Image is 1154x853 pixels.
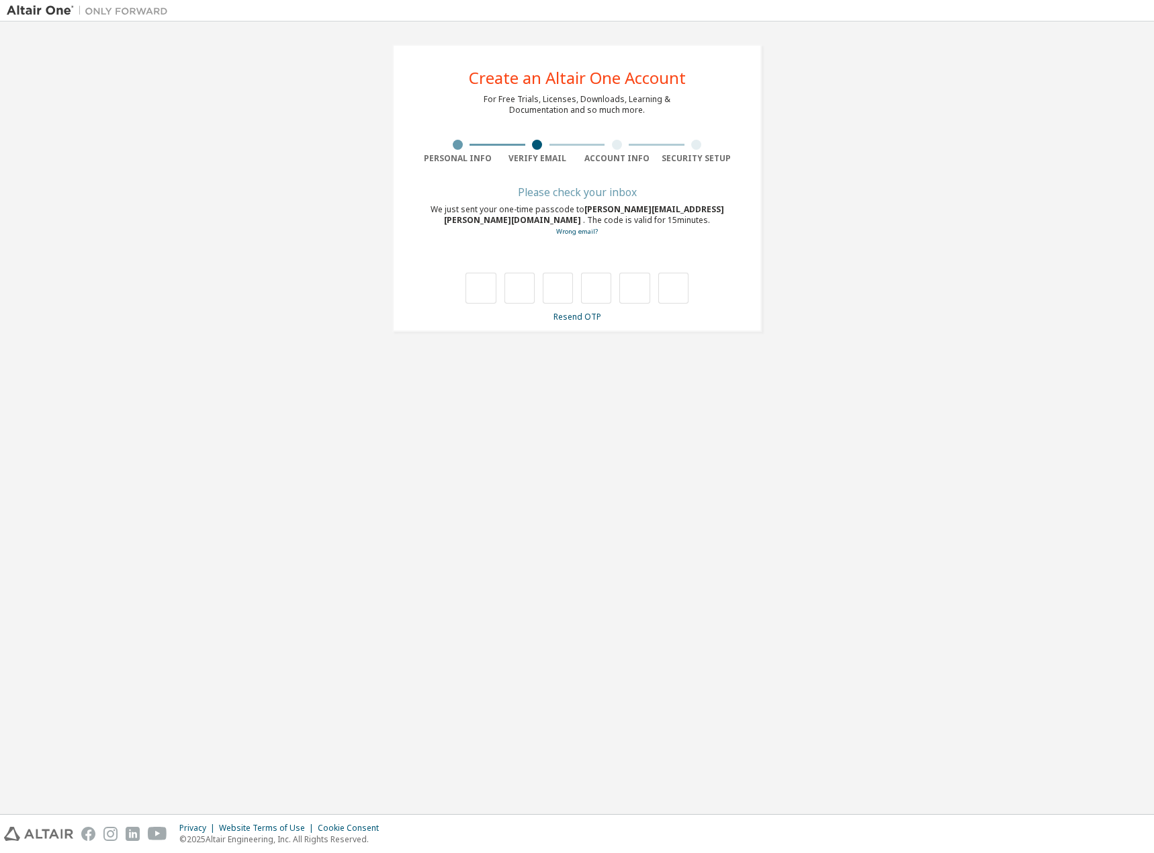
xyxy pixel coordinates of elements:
[577,153,657,164] div: Account Info
[148,827,167,841] img: youtube.svg
[103,827,118,841] img: instagram.svg
[179,834,387,845] p: © 2025 Altair Engineering, Inc. All Rights Reserved.
[498,153,578,164] div: Verify Email
[556,227,598,236] a: Go back to the registration form
[553,311,601,322] a: Resend OTP
[81,827,95,841] img: facebook.svg
[418,153,498,164] div: Personal Info
[444,204,724,226] span: [PERSON_NAME][EMAIL_ADDRESS][PERSON_NAME][DOMAIN_NAME]
[418,204,736,237] div: We just sent your one-time passcode to . The code is valid for 15 minutes.
[469,70,686,86] div: Create an Altair One Account
[126,827,140,841] img: linkedin.svg
[179,823,219,834] div: Privacy
[219,823,318,834] div: Website Terms of Use
[4,827,73,841] img: altair_logo.svg
[318,823,387,834] div: Cookie Consent
[7,4,175,17] img: Altair One
[484,94,670,116] div: For Free Trials, Licenses, Downloads, Learning & Documentation and so much more.
[418,188,736,196] div: Please check your inbox
[657,153,737,164] div: Security Setup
